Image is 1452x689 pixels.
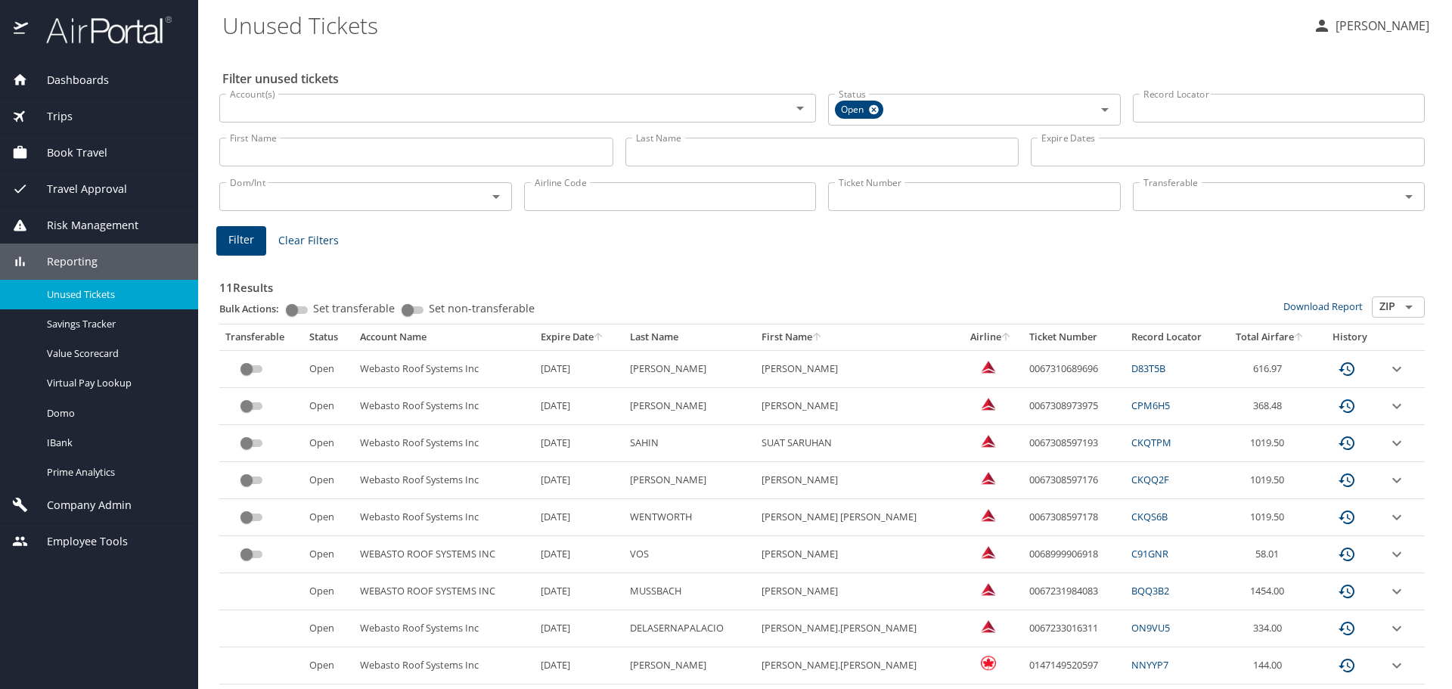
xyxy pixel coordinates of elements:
img: Air Canada [981,656,996,671]
td: [PERSON_NAME] [624,647,755,684]
a: NNYYP7 [1131,658,1168,672]
button: Open [1398,296,1419,318]
button: sort [594,333,604,343]
span: Filter [228,231,254,250]
span: Set non-transferable [429,303,535,314]
a: C91GNR [1131,547,1168,560]
button: Open [790,98,811,119]
span: Savings Tracker [47,317,180,331]
td: [DATE] [535,573,624,610]
img: airportal-logo.png [29,15,172,45]
td: 616.97 [1222,350,1317,387]
td: Open [303,573,354,610]
button: expand row [1388,656,1406,675]
img: Delta Airlines [981,359,996,374]
span: Dashboards [28,72,109,88]
td: SUAT SARUHAN [755,425,960,462]
td: 368.48 [1222,388,1317,425]
td: [PERSON_NAME] [755,350,960,387]
td: DELASERNAPALACIO [624,610,755,647]
td: 0067310689696 [1023,350,1125,387]
span: Clear Filters [278,231,339,250]
th: Airline [960,324,1023,350]
img: Delta Airlines [981,396,996,411]
td: 58.01 [1222,536,1317,573]
div: Open [835,101,883,119]
button: sort [812,333,823,343]
span: Prime Analytics [47,465,180,480]
td: Webasto Roof Systems Inc [354,388,535,425]
img: Delta Airlines [981,619,996,634]
img: Delta Airlines [981,582,996,597]
button: Open [486,186,507,207]
td: [DATE] [535,536,624,573]
button: expand row [1388,582,1406,601]
h1: Unused Tickets [222,2,1301,48]
td: [DATE] [535,388,624,425]
td: Open [303,610,354,647]
a: BQQ3B2 [1131,584,1169,597]
span: Value Scorecard [47,346,180,361]
td: Webasto Roof Systems Inc [354,610,535,647]
button: expand row [1388,508,1406,526]
td: 144.00 [1222,647,1317,684]
img: Delta Airlines [981,545,996,560]
button: expand row [1388,471,1406,489]
div: Transferable [225,331,297,344]
th: Account Name [354,324,535,350]
td: [PERSON_NAME] [624,388,755,425]
td: Webasto Roof Systems Inc [354,350,535,387]
button: expand row [1388,434,1406,452]
td: Open [303,350,354,387]
td: [PERSON_NAME].[PERSON_NAME] [755,647,960,684]
td: Webasto Roof Systems Inc [354,499,535,536]
td: 334.00 [1222,610,1317,647]
p: [PERSON_NAME] [1331,17,1429,35]
img: icon-airportal.png [14,15,29,45]
span: Domo [47,406,180,421]
span: Trips [28,108,73,125]
td: WENTWORTH [624,499,755,536]
span: Risk Management [28,217,138,234]
img: Delta Airlines [981,507,996,523]
td: Open [303,647,354,684]
td: [PERSON_NAME].[PERSON_NAME] [755,610,960,647]
td: Open [303,425,354,462]
td: Webasto Roof Systems Inc [354,425,535,462]
td: 1019.50 [1222,499,1317,536]
td: 0147149520597 [1023,647,1125,684]
td: Open [303,499,354,536]
button: sort [1294,333,1305,343]
span: IBank [47,436,180,450]
td: Open [303,388,354,425]
a: CKQTPM [1131,436,1171,449]
td: Webasto Roof Systems Inc [354,647,535,684]
button: Filter [216,226,266,256]
th: History [1318,324,1382,350]
td: VOS [624,536,755,573]
td: [DATE] [535,462,624,499]
span: Company Admin [28,497,132,514]
th: Status [303,324,354,350]
span: Reporting [28,253,98,270]
span: Employee Tools [28,533,128,550]
td: Open [303,536,354,573]
a: D83T5B [1131,362,1165,375]
td: [DATE] [535,499,624,536]
button: Open [1094,99,1115,120]
th: First Name [755,324,960,350]
td: [DATE] [535,350,624,387]
td: [PERSON_NAME] [755,573,960,610]
td: [DATE] [535,610,624,647]
td: WEBASTO ROOF SYSTEMS INC [354,536,535,573]
p: Bulk Actions: [219,302,291,315]
td: [PERSON_NAME] [PERSON_NAME] [755,499,960,536]
span: Open [835,102,873,118]
th: Total Airfare [1222,324,1317,350]
td: 0067308597178 [1023,499,1125,536]
td: 0067233016311 [1023,610,1125,647]
button: sort [1001,333,1012,343]
button: expand row [1388,619,1406,638]
button: Clear Filters [272,227,345,255]
th: Ticket Number [1023,324,1125,350]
